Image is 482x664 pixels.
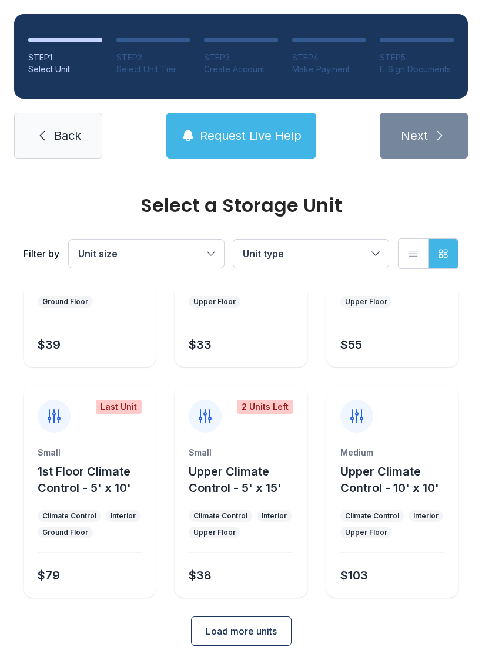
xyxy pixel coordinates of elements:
[193,528,236,537] div: Upper Floor
[243,248,284,259] span: Unit type
[111,511,136,521] div: Interior
[42,528,88,537] div: Ground Floor
[189,336,212,353] div: $33
[38,464,131,495] span: 1st Floor Climate Control - 5' x 10'
[345,511,399,521] div: Climate Control
[189,464,282,495] span: Upper Climate Control - 5' x 15'
[38,567,60,584] div: $79
[28,63,102,75] div: Select Unit
[96,400,142,414] div: Last Unit
[116,63,190,75] div: Select Unit Tier
[189,567,212,584] div: $38
[413,511,439,521] div: Interior
[24,247,59,261] div: Filter by
[78,248,118,259] span: Unit size
[233,240,389,268] button: Unit type
[262,511,287,521] div: Interior
[340,336,362,353] div: $55
[401,127,428,144] span: Next
[38,463,151,496] button: 1st Floor Climate Control - 5' x 10'
[189,447,293,459] div: Small
[345,528,387,537] div: Upper Floor
[292,52,366,63] div: STEP 4
[380,63,454,75] div: E-Sign Documents
[116,52,190,63] div: STEP 2
[204,63,278,75] div: Create Account
[193,297,236,306] div: Upper Floor
[200,127,302,144] span: Request Live Help
[340,447,444,459] div: Medium
[42,297,88,306] div: Ground Floor
[380,52,454,63] div: STEP 5
[193,511,247,521] div: Climate Control
[189,463,302,496] button: Upper Climate Control - 5' x 15'
[292,63,366,75] div: Make Payment
[38,447,142,459] div: Small
[69,240,224,268] button: Unit size
[206,624,277,638] span: Load more units
[38,336,61,353] div: $39
[340,463,454,496] button: Upper Climate Control - 10' x 10'
[24,196,458,215] div: Select a Storage Unit
[28,52,102,63] div: STEP 1
[340,567,368,584] div: $103
[237,400,293,414] div: 2 Units Left
[42,511,96,521] div: Climate Control
[345,297,387,306] div: Upper Floor
[54,127,81,144] span: Back
[204,52,278,63] div: STEP 3
[340,464,439,495] span: Upper Climate Control - 10' x 10'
